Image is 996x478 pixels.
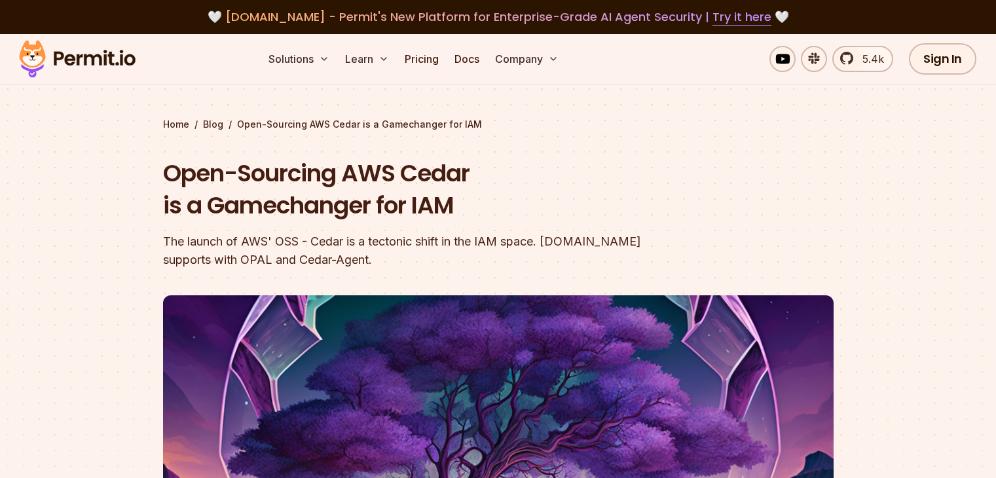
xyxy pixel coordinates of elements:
[909,43,976,75] a: Sign In
[855,51,884,67] span: 5.4k
[340,46,394,72] button: Learn
[449,46,485,72] a: Docs
[163,232,666,269] div: The launch of AWS' OSS - Cedar is a tectonic shift in the IAM space. [DOMAIN_NAME] supports with ...
[225,9,771,25] span: [DOMAIN_NAME] - Permit's New Platform for Enterprise-Grade AI Agent Security |
[203,118,223,131] a: Blog
[163,157,666,222] h1: Open-Sourcing AWS Cedar is a Gamechanger for IAM
[163,118,189,131] a: Home
[832,46,893,72] a: 5.4k
[712,9,771,26] a: Try it here
[31,8,965,26] div: 🤍 🤍
[13,37,141,81] img: Permit logo
[399,46,444,72] a: Pricing
[263,46,335,72] button: Solutions
[163,118,834,131] div: / /
[490,46,564,72] button: Company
